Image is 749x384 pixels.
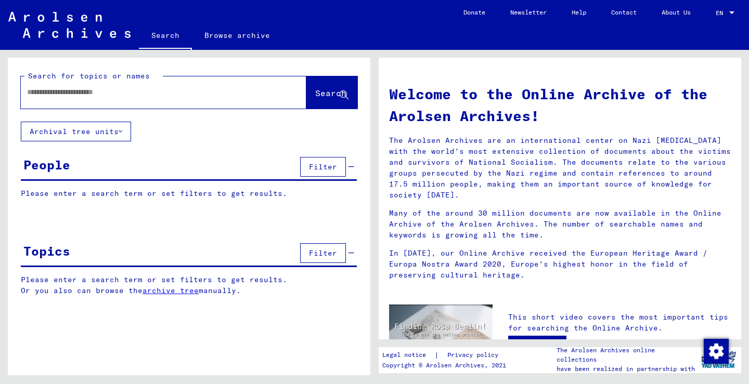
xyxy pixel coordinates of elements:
[716,9,727,17] span: EN
[389,304,493,361] img: video.jpg
[139,23,192,50] a: Search
[306,76,357,109] button: Search
[21,274,357,296] p: Please enter a search term or set filters to get results. Or you also can browse the manually.
[192,23,282,48] a: Browse archive
[439,350,511,361] a: Privacy policy
[309,248,337,258] span: Filter
[389,208,731,241] p: Many of the around 30 million documents are now available in the Online Archive of the Arolsen Ar...
[389,83,731,127] h1: Welcome to the Online Archive of the Arolsen Archives!
[382,350,434,361] a: Legal notice
[389,248,731,281] p: In [DATE], our Online Archive received the European Heritage Award / Europa Nostra Award 2020, Eu...
[382,361,511,370] p: Copyright © Arolsen Archives, 2021
[389,135,731,201] p: The Arolsen Archives are an international center on Nazi [MEDICAL_DATA] with the world’s most ext...
[23,242,70,260] div: Topics
[23,155,70,174] div: People
[300,243,346,263] button: Filter
[382,350,511,361] div: |
[704,339,729,364] img: Change consent
[21,188,357,199] p: Please enter a search term or set filters to get results.
[315,88,346,98] span: Search
[28,71,150,81] mat-label: Search for topics or names
[143,286,199,295] a: archive tree
[699,347,738,373] img: yv_logo.png
[21,122,131,141] button: Archival tree units
[557,364,696,374] p: have been realized in partnership with
[309,162,337,171] span: Filter
[557,346,696,364] p: The Arolsen Archives online collections
[8,12,131,38] img: Arolsen_neg.svg
[300,157,346,177] button: Filter
[703,338,728,363] div: Change consent
[508,336,566,356] a: Open video
[508,312,731,334] p: This short video covers the most important tips for searching the Online Archive.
